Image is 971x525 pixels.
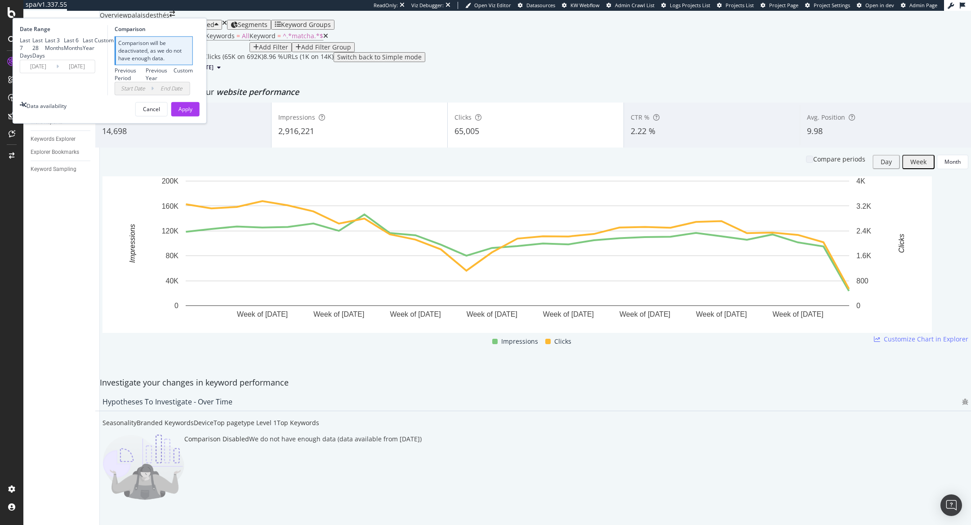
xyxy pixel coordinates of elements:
[271,20,334,30] button: Keyword Groups
[902,155,935,169] button: Week
[205,31,235,40] span: Keywords
[910,158,926,166] div: Week
[128,11,169,20] div: palaisdesthés
[115,66,146,81] div: Previous Period
[467,310,517,318] text: Week of [DATE]
[192,62,224,73] button: [DATE]
[856,177,865,185] text: 4K
[901,2,937,9] a: Admin Page
[761,2,798,9] a: Project Page
[94,36,114,44] div: Custom
[898,234,905,253] text: Clicks
[31,165,76,174] div: Keyword Sampling
[805,2,850,9] a: Project Settings
[214,418,277,427] div: Top pagetype Level 1
[277,31,281,40] span: =
[856,277,869,285] text: 800
[100,11,128,20] div: Overview
[171,102,200,117] button: Apply
[162,177,179,185] text: 200K
[940,494,962,516] div: Open Intercom Messenger
[390,310,441,318] text: Week of [DATE]
[154,82,190,95] input: End Date
[631,126,655,136] span: 2.22 %
[32,36,45,59] div: Last 28 Days
[874,335,968,344] a: Customize Chart in Explorer
[238,20,267,29] span: Segments
[115,36,193,65] div: Comparison will be deactivated, as we do not have enough data.
[236,31,240,40] span: =
[278,113,315,121] span: Impressions
[263,52,334,62] div: 8.96 % URLs ( 1K on 14K )
[184,52,263,62] div: 9.39 % Clicks ( 65K on 692K )
[31,135,93,144] a: Keywords Explorer
[313,310,364,318] text: Week of [DATE]
[570,2,600,9] span: KW Webflow
[554,336,571,347] span: Clicks
[64,36,83,52] div: Last 6 Months
[143,105,160,113] div: Cancel
[465,2,511,9] a: Open Viz Editor
[661,2,710,9] a: Logs Projects List
[962,399,968,405] div: bug
[227,20,271,30] button: Segments
[374,2,398,9] div: ReadOnly:
[174,66,193,74] div: Custom
[606,2,655,9] a: Admin Crawl List
[518,2,555,9] a: Datasources
[411,2,444,9] div: Viz Debugger:
[83,36,94,52] div: Last Year
[814,2,850,9] span: Project Settings
[873,155,900,169] button: Day
[807,113,845,121] span: Avg. Position
[102,435,184,500] img: DOMkxPr1.png
[670,2,710,9] span: Logs Projects List
[543,310,594,318] text: Week of [DATE]
[242,31,249,40] span: All
[619,310,670,318] text: Week of [DATE]
[31,148,93,157] a: Explorer Bookmarks
[27,102,67,110] div: Data availability
[772,310,823,318] text: Week of [DATE]
[813,155,865,164] div: Compare periods
[102,418,137,427] div: Seasonality
[102,176,932,333] svg: A chart.
[278,126,314,136] span: 2,916,221
[454,126,479,136] span: 65,005
[20,60,56,72] input: Start Date
[20,36,32,59] div: Last 7 Days
[856,227,871,235] text: 2.4K
[115,25,193,33] div: Comparison
[31,165,93,174] a: Keyword Sampling
[454,113,472,121] span: Clicks
[162,227,179,235] text: 120K
[283,31,323,40] span: ^.*matcha.*$
[166,277,179,285] text: 40K
[856,202,871,210] text: 3.2K
[562,2,600,9] a: KW Webflow
[249,435,422,500] div: We do not have enough data (data available from [DATE])
[162,202,179,210] text: 160K
[249,31,276,40] span: Keyword
[169,11,175,17] div: arrow-right-arrow-left
[31,148,79,157] div: Explorer Bookmarks
[166,252,179,260] text: 80K
[222,20,227,26] div: times
[615,2,655,9] span: Admin Crawl List
[45,36,64,52] div: Last 3 Months
[115,82,151,95] input: Start Date
[944,158,961,166] div: Month
[146,66,174,81] div: Previous Year
[259,44,288,51] div: Add Filter
[856,252,871,260] text: 1.6K
[696,310,747,318] text: Week of [DATE]
[102,126,127,136] span: 14,698
[631,113,650,121] span: CTR %
[102,397,232,406] div: Hypotheses to Investigate - Over Time
[20,25,105,33] div: Date Range
[277,418,319,427] div: Top Keywords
